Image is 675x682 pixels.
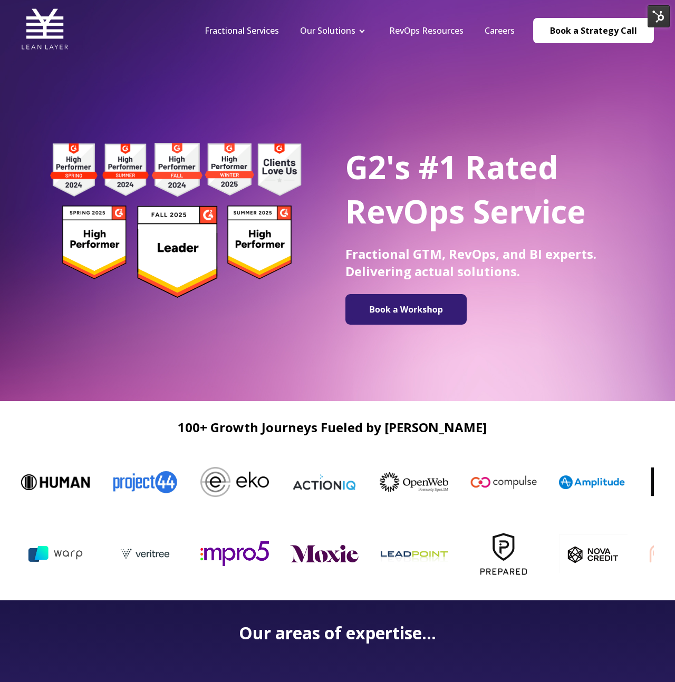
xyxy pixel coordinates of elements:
[485,25,515,36] a: Careers
[351,298,461,320] img: Book a Workshop
[239,621,436,644] strong: Our areas of expertise...
[533,18,654,43] a: Book a Strategy Call
[194,25,525,36] div: Navigation Menu
[315,545,384,562] img: moxie
[226,541,294,566] img: mpro5
[539,475,608,489] img: Amplitude
[345,245,596,280] span: Fractional GTM, RevOps, and BI experts. Delivering actual solutions.
[205,25,279,36] a: Fractional Services
[46,540,115,568] img: warp ai
[495,520,563,588] img: Prepared-Logo
[21,5,69,53] img: Lean Layer Logo
[360,472,429,492] img: OpenWeb
[345,145,586,233] span: G2's #1 Rated RevOps Service
[450,464,518,500] img: Compulse
[405,520,474,588] img: leadpoint
[32,140,319,301] img: g2 badges
[91,464,160,500] img: Project44
[300,25,355,36] a: Our Solutions
[271,473,339,491] img: ActionIQ
[389,25,464,36] a: RevOps Resources
[181,467,249,497] img: Eko
[136,539,205,569] img: veritree
[11,420,654,434] h2: 100+ Growth Journeys Fueled by [PERSON_NAME]
[648,5,670,27] img: HubSpot Tools Menu Toggle
[584,534,653,573] img: nova_c
[2,474,70,490] img: Human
